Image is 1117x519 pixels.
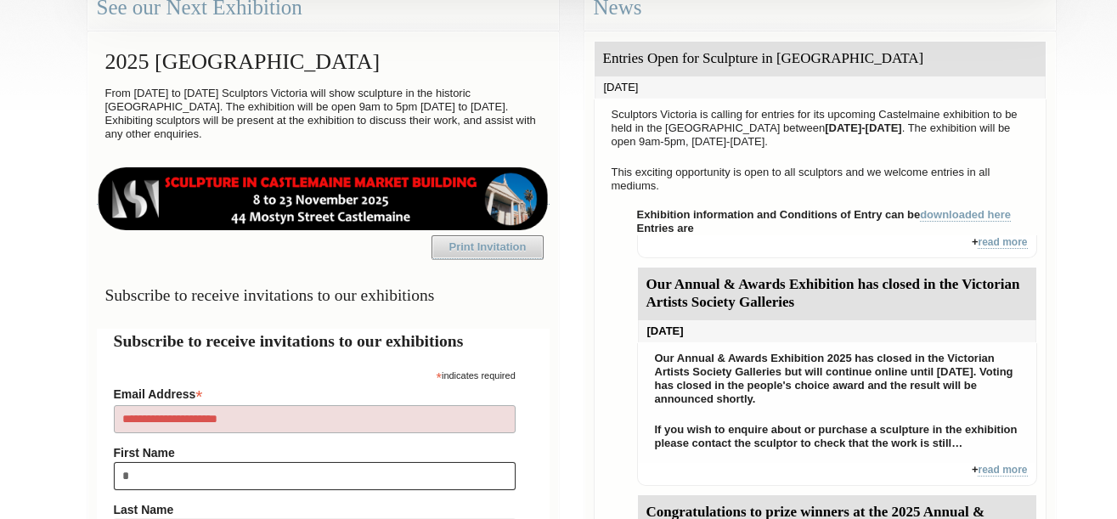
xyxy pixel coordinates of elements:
div: indicates required [114,366,516,382]
div: + [637,463,1037,486]
p: Sculptors Victoria is calling for entries for its upcoming Castelmaine exhibition to be held in t... [603,104,1037,153]
label: Email Address [114,382,516,403]
a: Print Invitation [432,235,544,259]
h3: Subscribe to receive invitations to our exhibitions [97,279,550,312]
a: read more [978,464,1027,477]
label: First Name [114,446,516,460]
strong: [DATE]-[DATE] [825,121,902,134]
label: Last Name [114,503,516,516]
a: downloaded here [920,208,1011,222]
h2: Subscribe to receive invitations to our exhibitions [114,329,533,353]
div: Our Annual & Awards Exhibition has closed in the Victorian Artists Society Galleries [638,268,1036,320]
strong: Exhibition information and Conditions of Entry can be [637,208,1012,222]
p: If you wish to enquire about or purchase a sculpture in the exhibition please contact the sculpto... [646,419,1028,454]
div: Entries Open for Sculpture in [GEOGRAPHIC_DATA] [595,42,1046,76]
p: From [DATE] to [DATE] Sculptors Victoria will show sculpture in the historic [GEOGRAPHIC_DATA]. T... [97,82,550,145]
p: This exciting opportunity is open to all sculptors and we welcome entries in all mediums. [603,161,1037,197]
div: + [637,235,1037,258]
h2: 2025 [GEOGRAPHIC_DATA] [97,41,550,82]
img: castlemaine-ldrbd25v2.png [97,167,550,230]
div: [DATE] [595,76,1046,99]
p: Our Annual & Awards Exhibition 2025 has closed in the Victorian Artists Society Galleries but wil... [646,347,1028,410]
div: [DATE] [638,320,1036,342]
a: read more [978,236,1027,249]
